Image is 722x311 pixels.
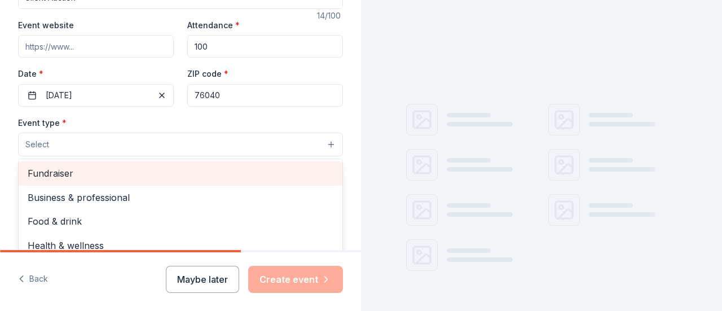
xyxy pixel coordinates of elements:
div: Select [18,159,343,294]
button: Select [18,133,343,156]
span: Health & wellness [28,238,333,253]
span: Fundraiser [28,166,333,181]
span: Business & professional [28,190,333,205]
span: Food & drink [28,214,333,229]
span: Select [25,138,49,151]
